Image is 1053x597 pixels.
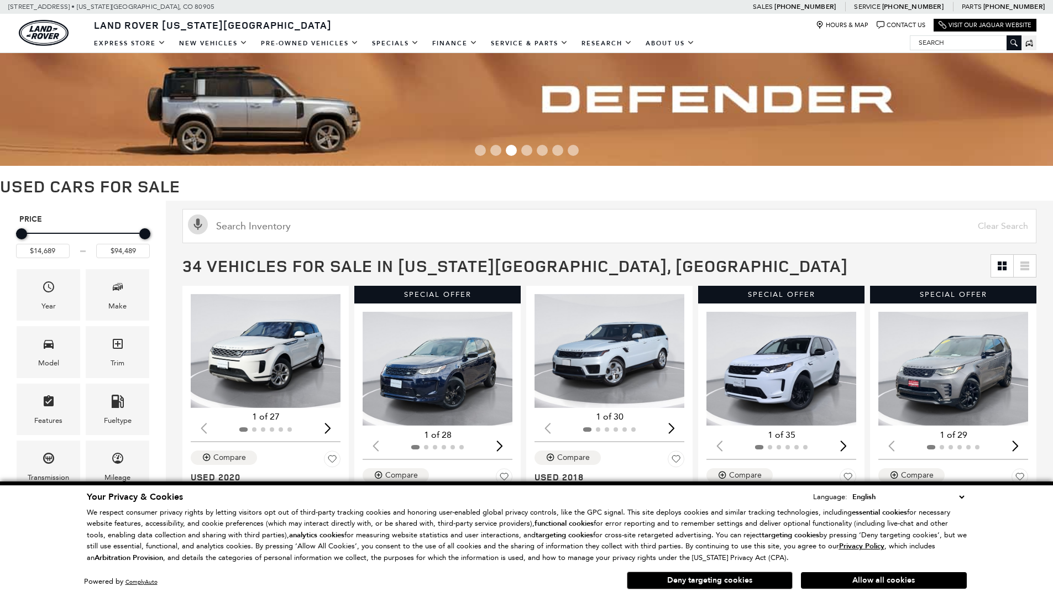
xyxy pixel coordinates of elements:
div: Compare [901,470,934,480]
a: Pre-Owned Vehicles [254,34,365,53]
a: Land Rover [US_STATE][GEOGRAPHIC_DATA] [87,18,338,32]
span: Mileage [111,449,124,472]
strong: Arbitration Provision [95,553,163,563]
div: 1 of 27 [191,411,340,423]
div: Transmission [28,472,69,484]
div: FeaturesFeatures [17,384,80,435]
div: TrimTrim [86,326,149,378]
div: Trim [111,357,124,369]
a: New Vehicles [172,34,254,53]
span: Used 2018 [535,472,676,483]
div: Next slide [492,434,507,458]
button: Deny targeting cookies [627,572,793,589]
div: Special Offer [870,286,1036,303]
span: Parts [962,3,982,11]
div: Price [16,224,150,258]
button: Save Vehicle [324,451,340,472]
a: Hours & Map [816,21,868,29]
nav: Main Navigation [87,34,701,53]
div: Compare [213,453,246,463]
div: Language: [813,493,847,500]
div: 1 / 2 [535,294,686,408]
div: 1 / 2 [363,312,514,426]
div: 1 / 2 [878,312,1030,426]
strong: targeting cookies [762,530,819,540]
div: YearYear [17,269,80,321]
div: 1 of 35 [706,429,856,441]
span: Your Privacy & Cookies [87,491,183,503]
img: 2018 Land Rover Range Rover Sport HSE 1 [535,294,686,408]
a: [PHONE_NUMBER] [983,2,1045,11]
div: FueltypeFueltype [86,384,149,435]
div: Make [108,300,127,312]
a: Privacy Policy [839,542,884,550]
strong: essential cookies [852,507,907,517]
span: Make [111,277,124,300]
a: Visit Our Jaguar Website [939,21,1031,29]
div: Model [38,357,59,369]
a: [STREET_ADDRESS] • [US_STATE][GEOGRAPHIC_DATA], CO 80905 [8,3,214,11]
a: ComplyAuto [125,578,158,585]
div: Special Offer [354,286,521,303]
svg: Click to toggle on voice search [188,214,208,234]
div: Next slide [320,416,335,441]
div: Mileage [104,472,130,484]
a: Contact Us [877,21,925,29]
div: Maximum Price [139,228,150,239]
a: Specials [365,34,426,53]
a: EXPRESS STORE [87,34,172,53]
span: Service [854,3,880,11]
span: Go to slide 4 [521,145,532,156]
div: 1 of 30 [535,411,684,423]
div: Compare [729,470,762,480]
a: About Us [639,34,701,53]
button: Compare Vehicle [878,468,945,483]
input: Minimum [16,244,70,258]
p: We respect consumer privacy rights by letting visitors opt out of third-party tracking cookies an... [87,507,967,564]
span: Trim [111,334,124,357]
img: 2024 Land Rover Discovery Sport S 1 [706,312,858,426]
div: Minimum Price [16,228,27,239]
img: 2020 Land Rover Range Rover Evoque S 1 [191,294,342,408]
strong: functional cookies [535,519,594,528]
div: Special Offer [698,286,865,303]
button: Save Vehicle [840,468,856,489]
img: 2022 Land Rover Discovery Sport S R-Dynamic 1 [363,312,514,426]
span: Transmission [42,449,55,472]
strong: targeting cookies [536,530,593,540]
a: Finance [426,34,484,53]
div: 1 / 2 [191,294,342,408]
button: Compare Vehicle [191,451,257,465]
div: Year [41,300,56,312]
div: Next slide [664,416,679,441]
span: Fueltype [111,392,124,415]
div: MakeMake [86,269,149,321]
div: ModelModel [17,326,80,378]
span: Land Rover [US_STATE][GEOGRAPHIC_DATA] [94,18,332,32]
select: Language Select [850,491,967,503]
div: Next slide [836,434,851,458]
img: Land Rover [19,20,69,46]
span: Features [42,392,55,415]
div: TransmissionTransmission [17,441,80,492]
span: Sales [753,3,773,11]
div: MileageMileage [86,441,149,492]
div: 1 / 2 [706,312,858,426]
div: 1 of 28 [363,429,512,441]
span: Go to slide 6 [552,145,563,156]
a: Used 2020Range Rover Evoque S [191,472,340,494]
div: Compare [557,453,590,463]
span: Go to slide 1 [475,145,486,156]
h5: Price [19,214,146,224]
button: Compare Vehicle [535,451,601,465]
button: Save Vehicle [668,451,684,472]
div: Powered by [84,578,158,585]
a: Used 2018Range Rover Sport HSE [535,472,684,494]
div: Compare [385,470,418,480]
a: [PHONE_NUMBER] [774,2,836,11]
button: Compare Vehicle [706,468,773,483]
div: Features [34,415,62,427]
span: Year [42,277,55,300]
a: land-rover [19,20,69,46]
button: Allow all cookies [801,572,967,589]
